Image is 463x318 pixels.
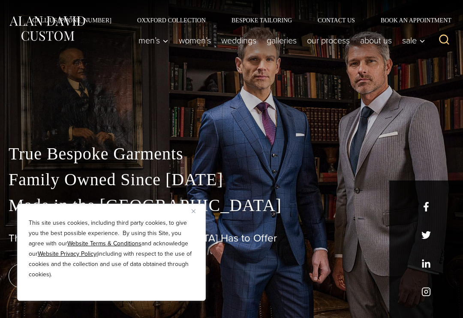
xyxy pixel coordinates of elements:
img: Close [192,209,195,213]
a: Website Privacy Policy [38,249,96,258]
a: Book an Appointment [368,17,454,23]
a: weddings [216,32,262,49]
p: True Bespoke Garments Family Owned Since [DATE] Made in the [GEOGRAPHIC_DATA] [9,141,454,218]
nav: Primary Navigation [133,32,430,49]
a: book an appointment [9,264,129,288]
a: About Us [355,32,397,49]
p: This site uses cookies, including third party cookies, to give you the best possible experience. ... [29,218,194,280]
a: Website Terms & Conditions [67,239,141,248]
span: Men’s [138,36,168,45]
nav: Secondary Navigation [19,17,454,23]
button: View Search Form [434,30,454,51]
a: Women’s [174,32,216,49]
span: Sale [402,36,425,45]
a: Our Process [302,32,355,49]
a: Bespoke Tailoring [219,17,305,23]
button: Close [192,206,202,216]
img: Alan David Custom [9,14,86,43]
a: Contact Us [305,17,368,23]
h1: The Best Custom Suits [GEOGRAPHIC_DATA] Has to Offer [9,232,454,245]
a: Oxxford Collection [124,17,219,23]
a: Call Us [PHONE_NUMBER] [19,17,124,23]
a: Galleries [262,32,302,49]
